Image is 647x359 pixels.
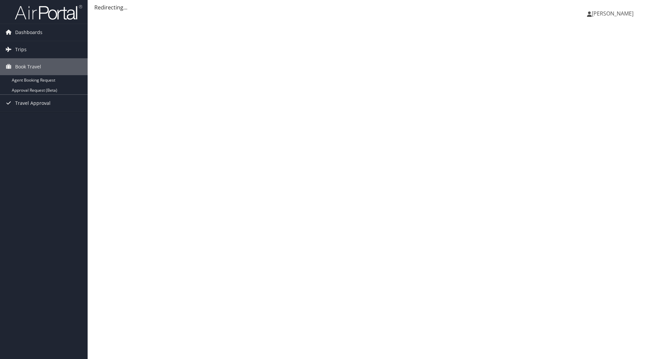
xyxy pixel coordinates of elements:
[15,41,27,58] span: Trips
[15,24,42,41] span: Dashboards
[94,3,640,11] div: Redirecting...
[587,3,640,24] a: [PERSON_NAME]
[15,4,82,20] img: airportal-logo.png
[15,58,41,75] span: Book Travel
[592,10,634,17] span: [PERSON_NAME]
[15,95,51,112] span: Travel Approval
